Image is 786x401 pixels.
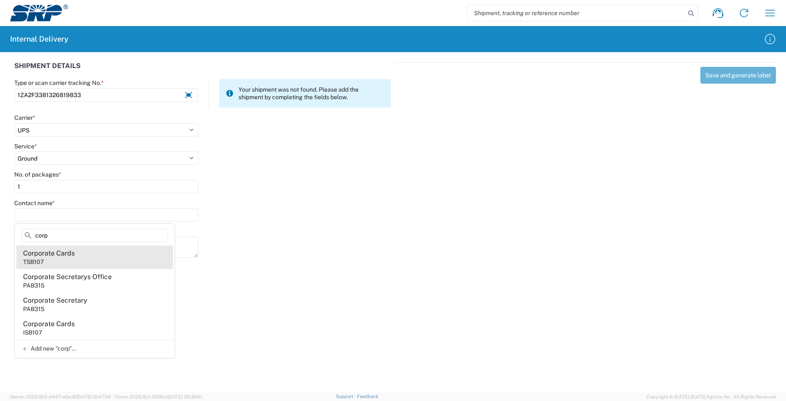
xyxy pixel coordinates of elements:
div: Corporate Cards [23,249,75,258]
span: Add new "corp"... [31,345,76,352]
img: srp [10,5,68,21]
span: Copyright © [DATE]-[DATE] Agistix Inc., All Rights Reserved [647,393,776,401]
a: Feedback [357,394,378,399]
div: SHIPMENT DETAILS [14,62,391,79]
span: Server: 2025.19.0-d447cefac8f [10,394,111,399]
span: [DATE] 09:39:01 [168,394,202,399]
label: Contact name [14,199,55,207]
div: PAB315 [23,305,45,313]
div: ISB107 [23,329,42,336]
div: Corporate Cards [23,319,75,329]
div: Corporate Secretarys Office [23,272,112,282]
input: Shipment, tracking or reference number [468,5,685,21]
span: [DATE] 10:47:06 [77,394,111,399]
h2: Internal Delivery [10,34,68,44]
label: Type or scan carrier tracking No. [14,79,104,87]
span: Your shipment was not found. Please add the shipment by completing the fields below. [238,86,384,101]
div: PAB315 [23,282,45,289]
label: Carrier [14,114,35,121]
span: Client: 2025.19.0-129fbcf [115,394,202,399]
label: No. of packages [14,171,61,178]
label: Service [14,142,37,150]
a: Support [336,394,357,399]
div: Corporate Secretary [23,296,87,305]
div: TSB107 [23,258,44,266]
